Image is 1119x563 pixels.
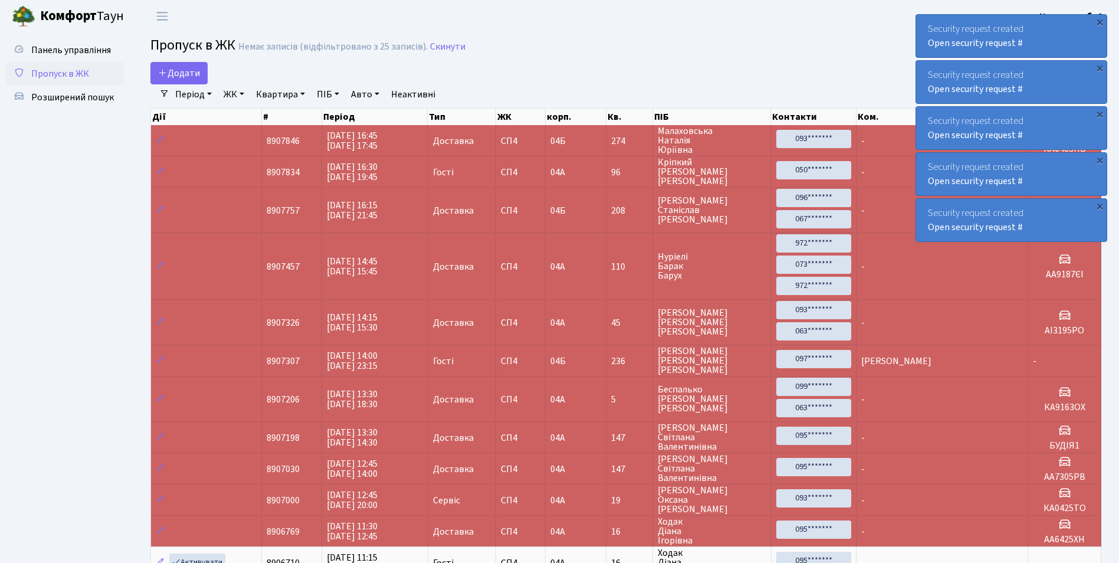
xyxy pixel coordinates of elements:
[928,129,1023,142] a: Open security request #
[433,168,454,177] span: Гості
[1094,62,1105,74] div: ×
[31,44,111,57] span: Панель управління
[501,356,540,366] span: СП4
[861,316,865,329] span: -
[327,311,378,334] span: [DATE] 14:15 [DATE] 15:30
[433,433,474,443] span: Доставка
[433,464,474,474] span: Доставка
[550,166,565,179] span: 04А
[916,199,1107,241] div: Security request created
[433,527,474,536] span: Доставка
[346,84,384,104] a: Авто
[501,206,540,215] span: СП4
[147,6,177,26] button: Переключити навігацію
[857,109,1028,125] th: Ком.
[771,109,856,125] th: Контакти
[1094,108,1105,120] div: ×
[150,62,208,84] a: Додати
[658,346,766,375] span: [PERSON_NAME] [PERSON_NAME] [PERSON_NAME]
[928,175,1023,188] a: Open security request #
[611,356,648,366] span: 236
[501,496,540,505] span: СП4
[262,109,322,125] th: #
[611,136,648,146] span: 274
[150,35,235,55] span: Пропуск в ЖК
[327,388,378,411] span: [DATE] 13:30 [DATE] 18:30
[928,37,1023,50] a: Open security request #
[312,84,344,104] a: ПІБ
[428,109,496,125] th: Тип
[550,316,565,329] span: 04А
[916,107,1107,149] div: Security request created
[433,395,474,404] span: Доставка
[327,457,378,480] span: [DATE] 12:45 [DATE] 14:00
[327,161,378,184] span: [DATE] 16:30 [DATE] 19:45
[327,199,378,222] span: [DATE] 16:15 [DATE] 21:45
[501,262,540,271] span: СП4
[658,126,766,155] span: Малаховська Наталія Юріївна
[322,109,428,125] th: Період
[267,355,300,368] span: 8907307
[501,433,540,443] span: СП4
[386,84,440,104] a: Неактивні
[611,395,648,404] span: 5
[31,91,114,104] span: Розширений пошук
[433,318,474,328] span: Доставка
[327,489,378,512] span: [DATE] 12:45 [DATE] 20:00
[861,166,865,179] span: -
[433,496,460,505] span: Сервіс
[611,168,648,177] span: 96
[327,520,378,543] span: [DATE] 11:30 [DATE] 12:45
[1033,503,1096,514] h5: КА0425ТО
[267,166,300,179] span: 8907834
[40,6,124,27] span: Таун
[501,136,540,146] span: СП4
[861,525,865,538] span: -
[550,355,566,368] span: 04Б
[861,431,865,444] span: -
[433,136,474,146] span: Доставка
[653,109,771,125] th: ПІБ
[658,158,766,186] span: Кріпкий [PERSON_NAME] [PERSON_NAME]
[430,41,465,53] a: Скинути
[861,204,865,217] span: -
[267,431,300,444] span: 8907198
[658,196,766,224] span: [PERSON_NAME] Станіслав [PERSON_NAME]
[611,262,648,271] span: 110
[267,135,300,148] span: 8907846
[158,67,200,80] span: Додати
[611,206,648,215] span: 208
[658,486,766,514] span: [PERSON_NAME] Оксана [PERSON_NAME]
[928,83,1023,96] a: Open security request #
[433,206,474,215] span: Доставка
[550,393,565,406] span: 04А
[12,5,35,28] img: logo.png
[1033,325,1096,336] h5: АІ3195РО
[928,221,1023,234] a: Open security request #
[1039,9,1105,24] a: Консьєрж б. 4.
[658,454,766,483] span: [PERSON_NAME] Світлана Валентинівна
[550,204,566,217] span: 04Б
[550,494,565,507] span: 04А
[658,517,766,545] span: Ходак Діана Ігорівна
[327,349,378,372] span: [DATE] 14:00 [DATE] 23:15
[861,135,865,148] span: -
[1033,440,1096,451] h5: БУДІЯ1
[501,464,540,474] span: СП4
[170,84,216,104] a: Період
[611,496,648,505] span: 19
[219,84,249,104] a: ЖК
[327,255,378,278] span: [DATE] 14:45 [DATE] 15:45
[546,109,607,125] th: корп.
[550,260,565,273] span: 04А
[916,153,1107,195] div: Security request created
[327,426,378,449] span: [DATE] 13:30 [DATE] 14:30
[611,527,648,536] span: 16
[40,6,97,25] b: Комфорт
[433,356,454,366] span: Гості
[267,494,300,507] span: 8907000
[496,109,546,125] th: ЖК
[550,431,565,444] span: 04А
[1094,154,1105,166] div: ×
[1094,200,1105,212] div: ×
